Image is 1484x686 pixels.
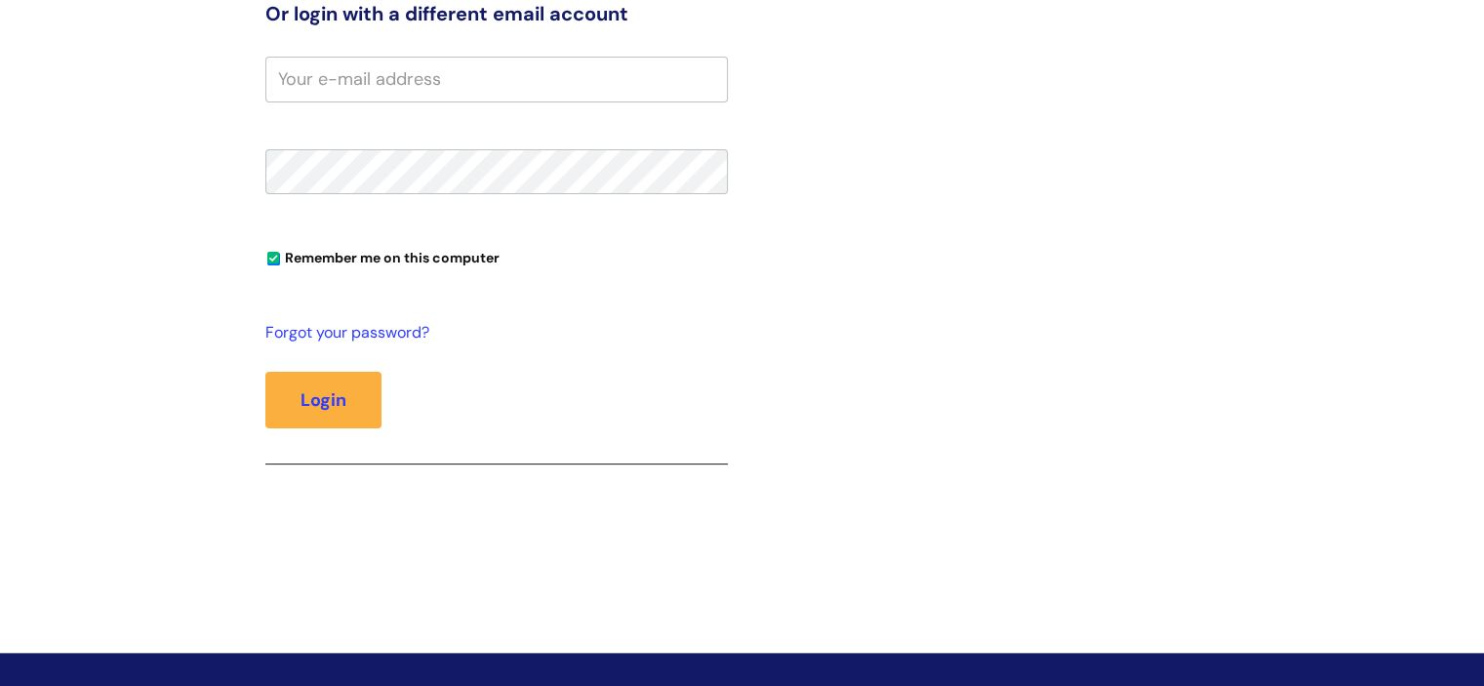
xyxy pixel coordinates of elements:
[265,241,728,272] div: You can uncheck this option if you're logging in from a shared device
[265,372,381,428] button: Login
[265,245,500,266] label: Remember me on this computer
[267,253,280,265] input: Remember me on this computer
[265,57,728,101] input: Your e-mail address
[265,319,718,347] a: Forgot your password?
[265,2,728,25] h3: Or login with a different email account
